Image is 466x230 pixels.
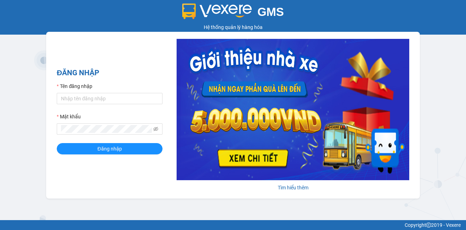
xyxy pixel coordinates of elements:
[61,125,152,133] input: Mật khẩu
[5,221,461,229] div: Copyright 2019 - Vexere
[57,82,92,90] label: Tên đăng nhập
[257,5,284,18] span: GMS
[182,4,252,19] img: logo 2
[153,126,158,131] span: eye-invisible
[426,223,431,228] span: copyright
[177,184,409,191] div: Tìm hiểu thêm
[177,39,409,180] img: banner-0
[2,23,464,31] div: Hệ thống quản lý hàng hóa
[57,113,81,120] label: Mật khẩu
[57,67,163,79] h2: ĐĂNG NHẬP
[182,11,284,16] a: GMS
[57,143,163,154] button: Đăng nhập
[97,145,122,153] span: Đăng nhập
[57,93,163,104] input: Tên đăng nhập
